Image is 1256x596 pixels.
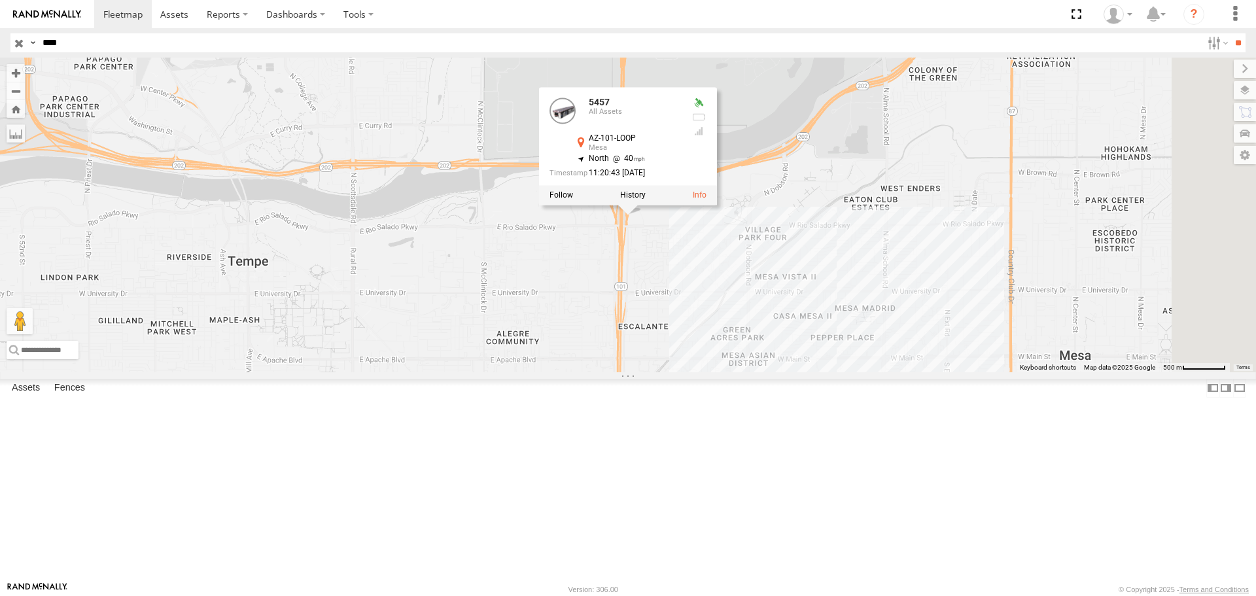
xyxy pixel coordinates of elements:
label: Search Filter Options [1202,33,1230,52]
img: rand-logo.svg [13,10,81,19]
label: Assets [5,379,46,398]
label: Dock Summary Table to the Right [1219,379,1232,398]
div: © Copyright 2025 - [1119,586,1249,593]
button: Keyboard shortcuts [1020,363,1076,372]
div: Valid GPS Fix [691,98,706,109]
div: Last Event GSM Signal Strength [691,126,706,137]
a: View Asset Details [549,98,576,124]
div: Date/time of location update [549,169,680,178]
div: Mesa [589,145,680,152]
a: Terms (opens in new tab) [1236,364,1250,370]
button: Zoom out [7,82,25,100]
a: View Asset Details [693,191,706,200]
div: No battery health information received from this device. [691,113,706,123]
a: 5457 [589,97,610,108]
button: Zoom Home [7,100,25,118]
span: 40 [609,154,645,164]
label: Fences [48,379,92,398]
button: Drag Pegman onto the map to open Street View [7,308,33,334]
span: North [589,154,609,164]
div: Version: 306.00 [568,586,618,593]
label: View Asset History [620,191,646,200]
i: ? [1183,4,1204,25]
label: Hide Summary Table [1233,379,1246,398]
label: Dock Summary Table to the Left [1206,379,1219,398]
button: Zoom in [7,64,25,82]
label: Realtime tracking of Asset [549,191,573,200]
a: Visit our Website [7,583,67,596]
button: Map Scale: 500 m per 63 pixels [1159,363,1230,372]
div: AZ-101-LOOP [589,135,680,143]
label: Map Settings [1234,146,1256,164]
div: Edward Espinoza [1099,5,1137,24]
span: 500 m [1163,364,1182,371]
div: All Assets [589,109,680,116]
label: Search Query [27,33,38,52]
label: Measure [7,124,25,143]
a: Terms and Conditions [1179,586,1249,593]
span: Map data ©2025 Google [1084,364,1155,371]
